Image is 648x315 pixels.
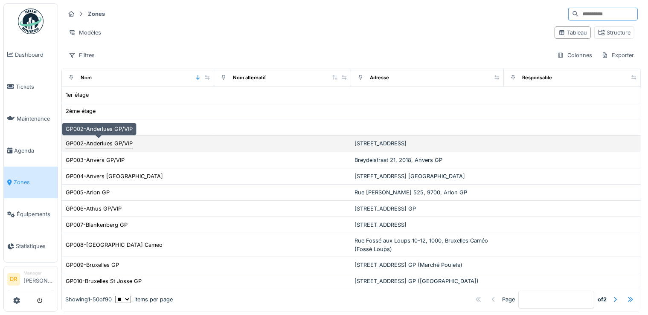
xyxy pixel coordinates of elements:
div: GP002-Anderlues GP/VIP [66,139,133,147]
a: Dashboard [4,39,58,71]
div: Tableau [558,29,587,37]
a: Agenda [4,135,58,167]
div: GP009-Bruxelles GP [66,261,119,269]
div: Rue [PERSON_NAME] 525, 9700, Arlon GP [355,188,500,197]
div: items per page [115,295,173,303]
div: 2ème étage [66,107,96,115]
div: [STREET_ADDRESS] [GEOGRAPHIC_DATA] [355,172,500,180]
div: GP006-Athus GP/VIP [66,205,122,213]
div: [STREET_ADDRESS] GP ([GEOGRAPHIC_DATA]) [355,277,500,285]
div: GP003-Anvers GP/VIP [66,156,125,164]
strong: Zones [84,10,108,18]
div: GP008-[GEOGRAPHIC_DATA] Cameo [66,241,163,249]
div: Adresse [370,74,389,81]
div: GP005-Arlon GP [66,188,110,197]
span: Équipements [17,210,54,218]
li: DR [7,273,20,286]
div: 1er étage [66,91,89,99]
div: [STREET_ADDRESS] [355,221,500,229]
div: Modèles [65,26,105,39]
strong: of 2 [598,295,607,303]
a: Tickets [4,71,58,103]
li: [PERSON_NAME] [23,270,54,288]
div: Responsable [523,74,552,81]
div: Exporter [598,49,638,61]
div: Showing 1 - 50 of 90 [65,295,112,303]
a: Zones [4,167,58,199]
a: Statistiques [4,230,58,262]
div: Rue Fossé aux Loups 10-12, 1000, Bruxelles Caméo (Fossé Loups) [355,237,500,253]
div: Breydelstraat 21, 2018, Anvers GP [355,156,500,164]
div: Colonnes [553,49,596,61]
div: Nom [81,74,92,81]
div: [STREET_ADDRESS] [355,139,500,147]
span: Zones [14,178,54,186]
div: Page [502,295,515,303]
div: GP010-Bruxelles St Josse GP [66,277,142,285]
div: Manager [23,270,54,276]
div: GP002-Anderlues GP/VIP [62,123,137,135]
a: Équipements [4,198,58,230]
div: Nom alternatif [233,74,266,81]
span: Tickets [16,83,54,91]
span: Agenda [14,147,54,155]
span: Dashboard [15,51,54,59]
div: GP007-Blankenberg GP [66,221,128,229]
div: [STREET_ADDRESS] GP (Marché Poulets) [355,261,500,269]
img: Badge_color-CXgf-gQk.svg [18,9,44,34]
a: Maintenance [4,103,58,135]
div: Structure [598,29,631,37]
div: [STREET_ADDRESS] GP [355,205,500,213]
div: GP004-Anvers [GEOGRAPHIC_DATA] [66,172,163,180]
span: Maintenance [17,115,54,123]
div: Filtres [65,49,99,61]
a: DR Manager[PERSON_NAME] [7,270,54,290]
span: Statistiques [16,242,54,250]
